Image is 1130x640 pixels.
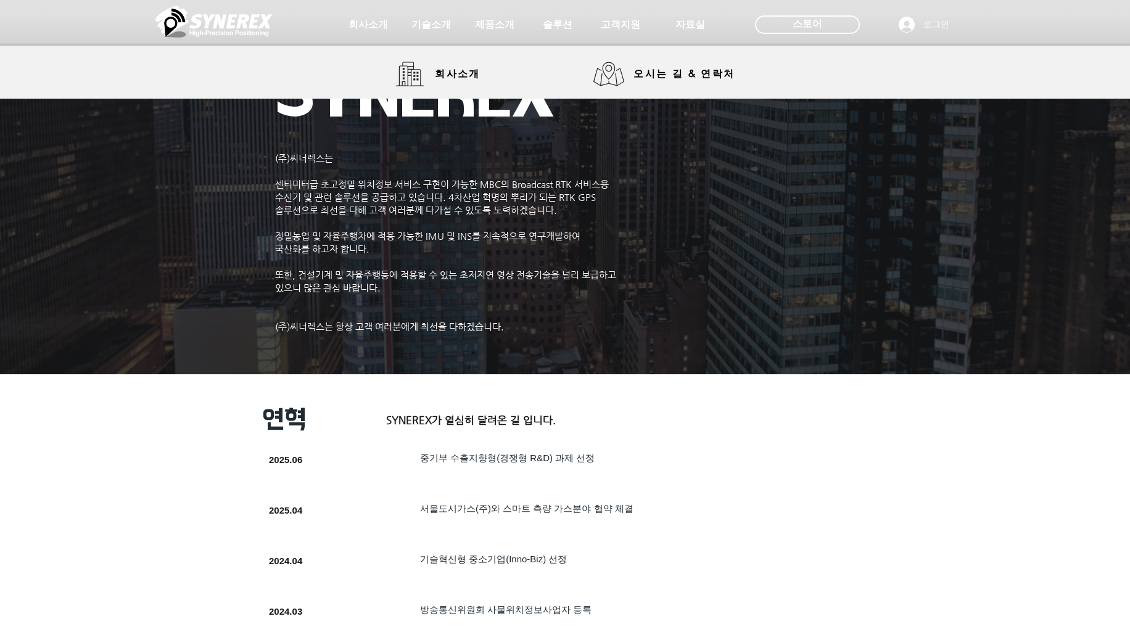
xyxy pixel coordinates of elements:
[348,18,388,31] span: 회사소개
[902,252,1130,640] iframe: Wix Chat
[475,18,514,31] span: 제품소개
[275,269,616,293] span: ​또한, 건설기계 및 자율주행등에 적용할 수 있는 초저지연 영상 전송기술을 널리 보급하고 있으니 많은 관심 바랍니다.
[601,18,640,31] span: 고객지원
[420,604,592,615] span: 방송통신위원회 사물위치정보사업자 등록
[275,231,580,241] span: 정밀농업 및 자율주행차에 적용 가능한 IMU 및 INS를 지속적으로 연구개발하여
[435,68,480,81] span: 회사소개
[755,15,860,34] div: 스토어
[633,67,735,81] span: 오시는 길 & 연락처
[543,18,572,31] span: 솔루션
[275,321,504,332] span: (주)씨너렉스는 항상 고객 여러분에게 최선을 다하겠습니다.
[269,505,302,515] span: 2025.04
[420,453,595,463] span: ​중기부 수출지향형(경쟁형 R&D) 과제 선정
[527,12,588,37] a: 솔루션
[396,62,489,86] a: 회사소개
[593,62,744,86] a: 오시는 길 & 연락처
[263,406,306,433] span: 연혁
[411,18,451,31] span: 기술소개
[269,606,302,617] span: 2024.03
[793,17,822,31] span: 스토어
[269,454,302,465] span: 2025.06
[275,192,596,202] span: 수신기 및 관련 솔루션을 공급하고 있습니다. 4차산업 혁명의 뿌리가 되는 RTK GPS
[464,12,526,37] a: 제품소개
[400,12,462,37] a: 기술소개
[420,554,567,564] span: ​기술혁신형 중소기업(Inno-Biz) 선정
[420,503,633,514] span: 서울도시가스(주)와 스마트 측량 가스분야 협약 체결
[890,13,958,36] button: 로그인
[275,179,609,189] span: 센티미터급 초고정밀 위치정보 서비스 구현이 가능한 MBC의 Broadcast RTK 서비스용
[275,244,369,254] span: 국산화를 하고자 합니다.
[919,18,954,31] span: 로그인
[659,12,721,37] a: 자료실
[155,3,273,40] img: 씨너렉스_White_simbol_대지 1.png
[675,18,705,31] span: 자료실
[386,414,556,426] span: SYNEREX가 열심히 달려온 길 입니다.
[269,556,302,566] span: 2024.04
[590,12,651,37] a: 고객지원
[275,205,557,215] span: 솔루션으로 최선을 다해 고객 여러분께 다가설 수 있도록 노력하겠습니다.
[337,12,399,37] a: 회사소개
